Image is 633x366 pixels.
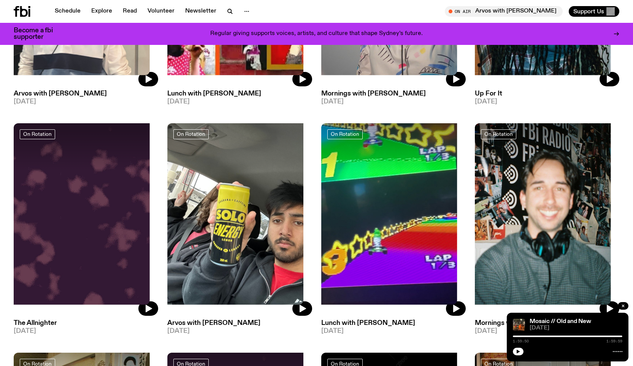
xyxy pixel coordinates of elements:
[14,27,62,40] h3: Become a fbi supporter
[475,328,619,334] span: [DATE]
[530,318,591,325] a: Mosaic // Old and New
[167,91,312,97] h3: Lunch with [PERSON_NAME]
[181,6,221,17] a: Newsletter
[167,87,312,105] a: Lunch with [PERSON_NAME][DATE]
[14,320,158,326] h3: The Allnighter
[167,316,312,334] a: Arvos with [PERSON_NAME][DATE]
[331,131,359,137] span: On Rotation
[177,131,205,137] span: On Rotation
[327,129,363,139] a: On Rotation
[475,123,619,316] img: Radio presenter Ben Hansen sits in front of a wall of photos and an fbi radio sign. Film photo. B...
[14,91,158,97] h3: Arvos with [PERSON_NAME]
[14,87,158,105] a: Arvos with [PERSON_NAME][DATE]
[481,129,516,139] a: On Rotation
[321,91,466,97] h3: Mornings with [PERSON_NAME]
[20,129,55,139] a: On Rotation
[210,30,423,37] p: Regular giving supports voices, artists, and culture that shape Sydney’s future.
[475,91,619,97] h3: Up For It
[167,99,312,105] span: [DATE]
[475,99,619,105] span: [DATE]
[143,6,179,17] a: Volunteer
[530,325,622,331] span: [DATE]
[445,6,563,17] button: On AirArvos with [PERSON_NAME]
[321,328,466,334] span: [DATE]
[167,328,312,334] span: [DATE]
[606,339,622,343] span: 1:59:59
[14,316,158,334] a: The Allnighter[DATE]
[513,339,529,343] span: 1:59:50
[321,87,466,105] a: Mornings with [PERSON_NAME][DATE]
[513,319,525,331] img: Tommy and Jono Playing at a fundraiser for Palestine
[569,6,619,17] button: Support Us
[23,131,52,137] span: On Rotation
[475,320,619,326] h3: Mornings with [PERSON_NAME]
[321,316,466,334] a: Lunch with [PERSON_NAME][DATE]
[321,320,466,326] h3: Lunch with [PERSON_NAME]
[50,6,85,17] a: Schedule
[87,6,117,17] a: Explore
[573,8,604,15] span: Support Us
[475,316,619,334] a: Mornings with [PERSON_NAME][DATE]
[14,328,158,334] span: [DATE]
[14,99,158,105] span: [DATE]
[475,87,619,105] a: Up For It[DATE]
[173,129,209,139] a: On Rotation
[484,131,513,137] span: On Rotation
[167,320,312,326] h3: Arvos with [PERSON_NAME]
[321,99,466,105] span: [DATE]
[118,6,141,17] a: Read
